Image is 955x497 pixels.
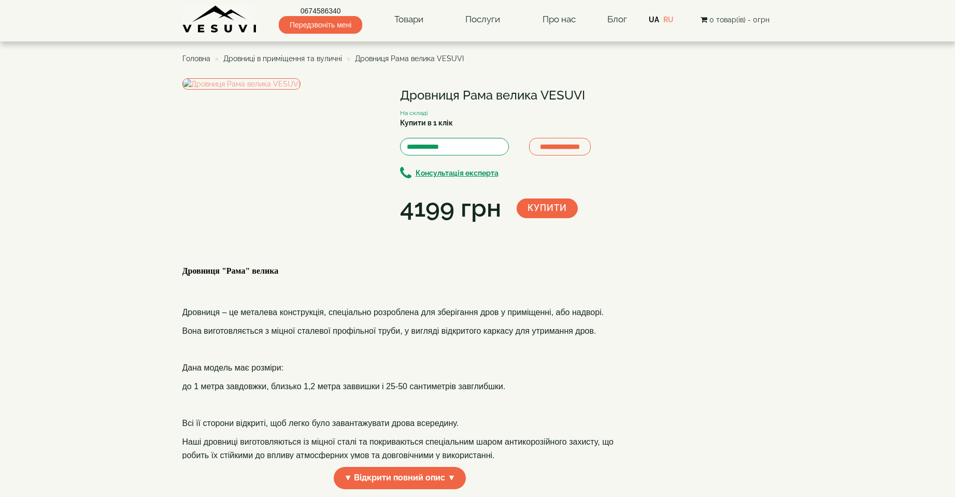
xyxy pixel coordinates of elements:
a: Блог [607,14,627,24]
button: 0 товар(ів) - 0грн [697,14,773,25]
a: Послуги [455,8,510,32]
span: 0 товар(ів) - 0грн [709,16,769,24]
b: Консультація експерта [416,169,498,177]
span: до 1 метра завдовжки, близько 1,2 метра заввишки і 25-50 сантиметрів завглибшки. [182,382,506,391]
h1: Дровниця Рама велика VESUVI [400,89,618,102]
a: Головна [182,54,210,63]
span: ▼ Відкрити повний опис ▼ [334,467,466,489]
span: Вона виготовляється з міцної сталевої профільної труби, у вигляді відкритого каркасу для утриманн... [182,326,596,335]
span: Всі її сторони відкриті, щоб легко було завантажувати дрова всередину. [182,419,459,428]
img: Дровниця Рама велика VESUVI [182,78,301,90]
a: Дровниці в приміщення та вуличні [223,54,342,63]
small: На складі [400,109,428,117]
a: Товари [384,8,434,32]
button: Купити [517,198,578,218]
span: Дана модель має розміри: [182,363,284,372]
a: UA [649,16,659,24]
div: 4199 грн [400,191,501,226]
a: Про нас [532,8,586,32]
span: Наші дровниці виготовляються із міцної сталі та покриваються спеціальним шаром антикорозійного за... [182,437,614,460]
span: Дровниця Рама велика VESUVI [355,54,464,63]
font: Дровниця "Рама" велика [182,266,279,275]
a: 0674586340 [279,6,362,16]
span: Дровниця – це металева конструкція, спеціально розроблена для зберігання дров у приміщенні, або н... [182,308,604,317]
a: RU [663,16,674,24]
img: Завод VESUVI [182,5,258,34]
span: Передзвоніть мені [279,16,362,34]
label: Купити в 1 клік [400,118,453,128]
